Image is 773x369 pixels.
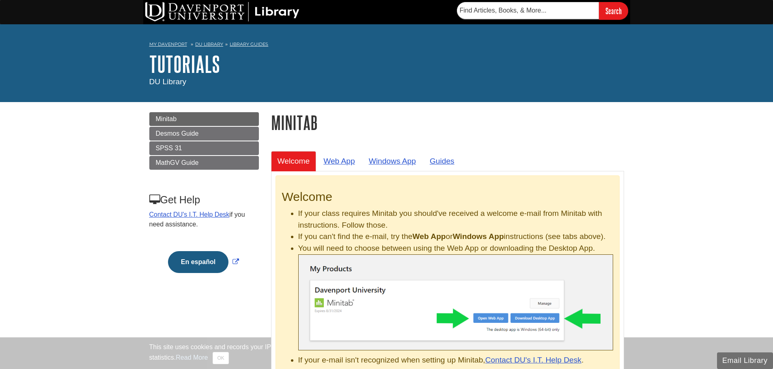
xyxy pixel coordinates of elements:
span: Minitab [156,115,177,122]
input: Find Articles, Books, & More... [457,2,599,19]
h1: Minitab [271,112,624,133]
button: Close [213,352,228,364]
form: Searches DU Library's articles, books, and more [457,2,628,19]
span: DU Library [149,77,187,86]
a: Link opens in new window [166,258,241,265]
div: This site uses cookies and records your IP address for usage statistics. Additionally, we use Goo... [149,342,624,364]
a: Library Guides [230,41,268,47]
a: Minitab [149,112,259,126]
img: Minitab .exe file finished downloaded [298,254,613,350]
input: Search [599,2,628,19]
b: Web App [413,232,446,241]
nav: breadcrumb [149,39,624,52]
img: DU Library [145,2,299,21]
a: DU Library [195,41,223,47]
a: My Davenport [149,41,187,48]
a: SPSS 31 [149,141,259,155]
b: Windows App [453,232,504,241]
li: If your class requires Minitab you should've received a welcome e-mail from Minitab with instruct... [298,208,613,231]
a: Web App [317,151,362,171]
a: MathGV Guide [149,156,259,170]
li: You will need to choose between using the Web App or downloading the Desktop App. [298,243,613,350]
a: Windows App [362,151,422,171]
a: Contact DU's I.T. Help Desk [485,356,581,364]
a: Contact DU's I.T. Help Desk [149,211,230,218]
li: If your e-mail isn't recognized when setting up Minitab, . [298,354,613,366]
button: Email Library [717,352,773,369]
button: En español [168,251,228,273]
a: Read More [176,354,208,361]
h3: Get Help [149,194,258,206]
a: Welcome [271,151,317,171]
span: SPSS 31 [156,145,182,151]
p: if you need assistance. [149,210,258,229]
li: If you can't find the e-mail, try the or instructions (see tabs above). [298,231,613,243]
a: Desmos Guide [149,127,259,141]
div: Guide Page Menu [149,112,259,287]
a: Guides [423,151,461,171]
a: Tutorials [149,51,220,77]
span: MathGV Guide [156,159,199,166]
span: Desmos Guide [156,130,199,137]
h2: Welcome [282,190,613,204]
